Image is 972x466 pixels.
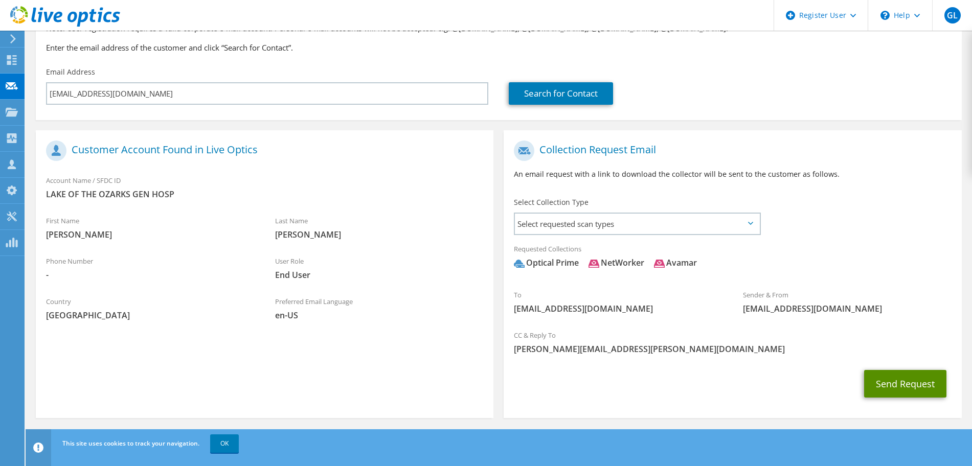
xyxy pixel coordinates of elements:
a: Search for Contact [509,82,613,105]
span: [EMAIL_ADDRESS][DOMAIN_NAME] [514,303,722,314]
p: An email request with a link to download the collector will be sent to the customer as follows. [514,169,951,180]
span: - [46,269,255,281]
div: Avamar [654,257,697,269]
h3: Enter the email address of the customer and click “Search for Contact”. [46,42,952,53]
div: Preferred Email Language [265,291,494,326]
div: Sender & From [733,284,962,319]
span: [PERSON_NAME] [46,229,255,240]
label: Email Address [46,67,95,77]
svg: \n [880,11,890,20]
span: [PERSON_NAME] [275,229,484,240]
a: OK [210,434,239,453]
div: Optical Prime [514,257,579,269]
div: CC & Reply To [504,324,961,360]
span: Select requested scan types [515,214,759,234]
span: [EMAIL_ADDRESS][DOMAIN_NAME] [743,303,952,314]
div: Requested Collections [504,238,961,279]
span: This site uses cookies to track your navigation. [62,439,199,448]
div: NetWorker [589,257,644,269]
h1: Customer Account Found in Live Optics [46,141,478,161]
div: Phone Number [36,250,265,286]
span: en-US [275,310,484,321]
span: LAKE OF THE OZARKS GEN HOSP [46,189,483,200]
div: Country [36,291,265,326]
h1: Collection Request Email [514,141,946,161]
div: To [504,284,733,319]
div: Last Name [265,210,494,245]
div: User Role [265,250,494,286]
span: [GEOGRAPHIC_DATA] [46,310,255,321]
span: End User [275,269,484,281]
label: Select Collection Type [514,197,589,207]
span: [PERSON_NAME][EMAIL_ADDRESS][PERSON_NAME][DOMAIN_NAME] [514,343,951,355]
div: Account Name / SFDC ID [36,170,493,205]
span: GL [944,7,961,24]
button: Send Request [864,370,946,398]
div: First Name [36,210,265,245]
